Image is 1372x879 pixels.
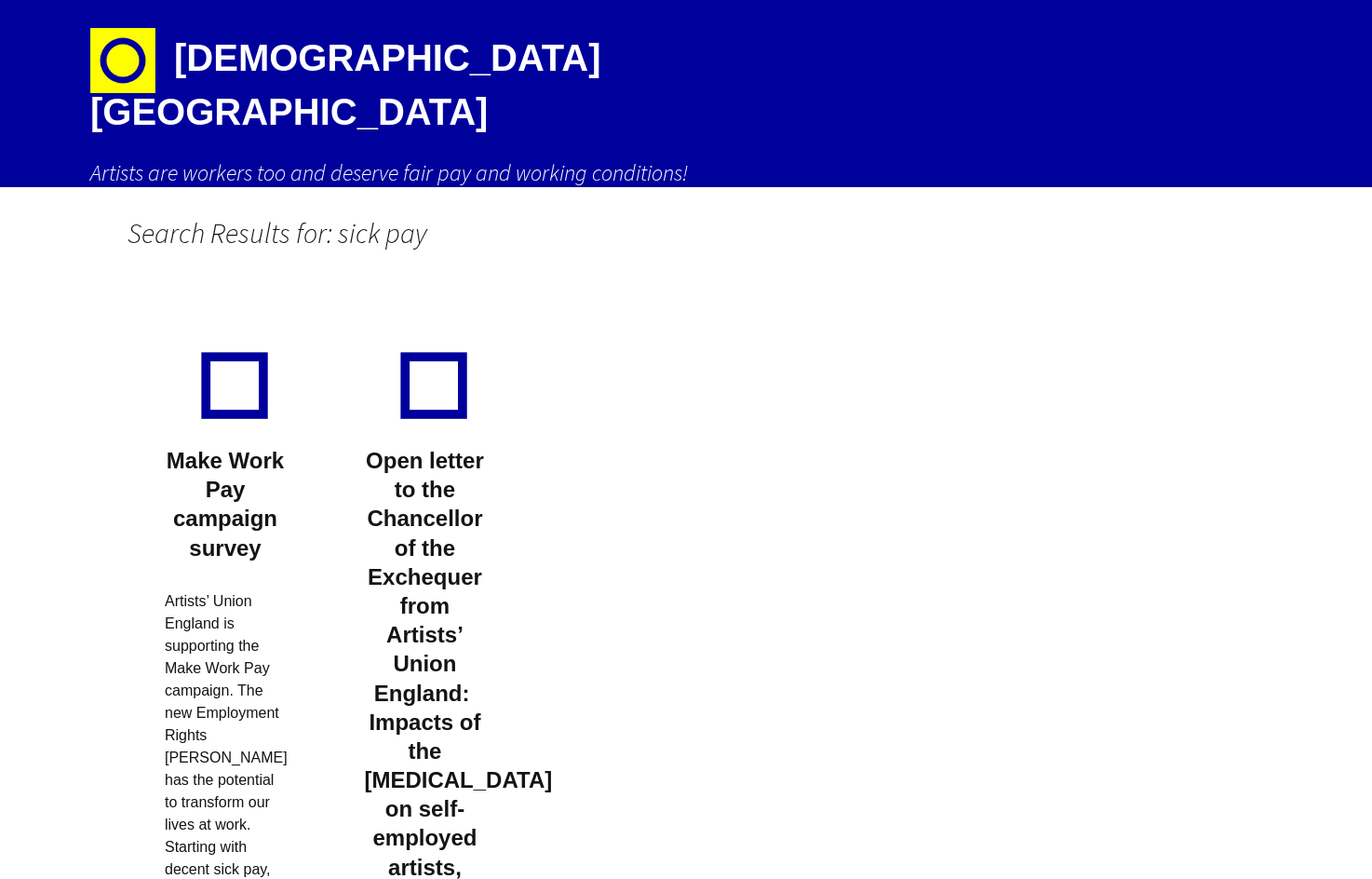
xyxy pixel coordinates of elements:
h1: Search Results for: sick pay [128,187,522,278]
h2: Artists are workers too and deserve fair pay and working conditions! [90,158,1282,187]
a: Make Work Pay campaign survey [167,448,284,561]
img: circle-e1448293145835.png [90,28,155,93]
